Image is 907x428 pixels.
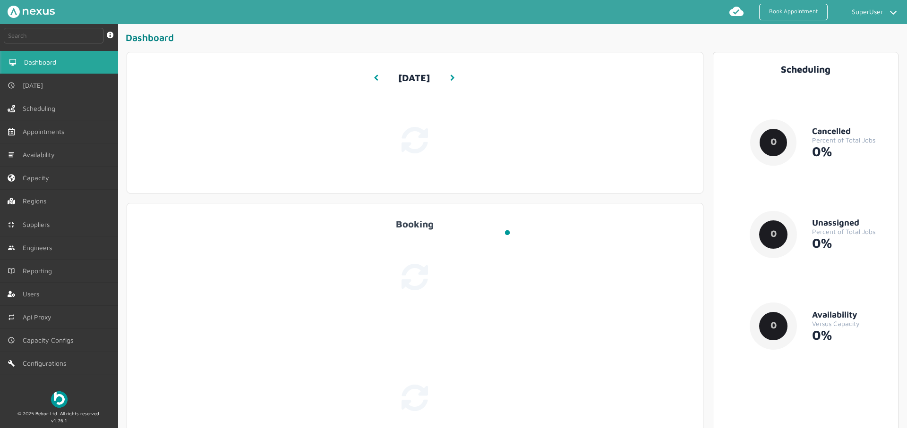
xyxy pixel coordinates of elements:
[23,221,53,228] span: Suppliers
[51,391,68,408] img: Beboc Logo
[8,105,15,112] img: scheduling-left-menu.svg
[23,360,70,367] span: Configurations
[23,290,43,298] span: Users
[23,197,50,205] span: Regions
[8,128,15,135] img: appointments-left-menu.svg
[8,151,15,159] img: md-list.svg
[23,128,68,135] span: Appointments
[8,244,15,252] img: md-people.svg
[23,174,53,182] span: Capacity
[8,6,55,18] img: Nexus
[8,336,15,344] img: md-time.svg
[8,221,15,228] img: md-contract.svg
[23,82,47,89] span: [DATE]
[8,82,15,89] img: md-time.svg
[8,197,15,205] img: regions.left-menu.svg
[24,59,60,66] span: Dashboard
[23,267,56,275] span: Reporting
[8,360,15,367] img: md-build.svg
[8,174,15,182] img: capacity-left-menu.svg
[23,336,77,344] span: Capacity Configs
[23,151,59,159] span: Availability
[759,4,828,20] a: Book Appointment
[23,244,56,252] span: Engineers
[8,290,15,298] img: user-left-menu.svg
[23,105,59,112] span: Scheduling
[8,267,15,275] img: md-book.svg
[4,28,103,43] input: Search by: Ref, PostCode, MPAN, MPRN, Account, Customer
[8,313,15,321] img: md-repeat.svg
[9,59,17,66] img: md-desktop.svg
[729,4,744,19] img: md-cloud-done.svg
[23,313,55,321] span: Api Proxy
